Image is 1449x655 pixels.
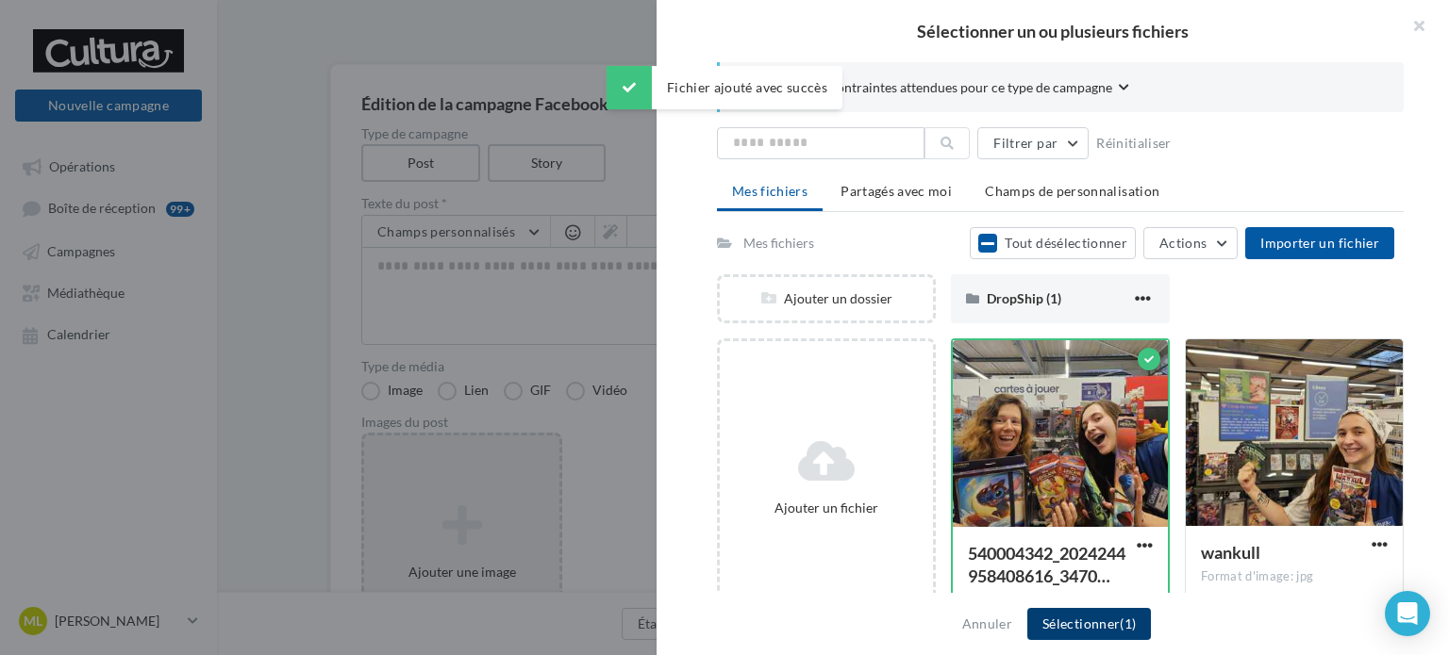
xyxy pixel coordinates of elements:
[841,183,952,199] span: Partagés avec moi
[1245,227,1394,259] button: Importer un fichier
[732,183,808,199] span: Mes fichiers
[1201,568,1388,585] div: Format d'image: jpg
[987,290,1061,306] span: DropShip (1)
[1089,132,1179,155] button: Réinitialiser
[977,127,1089,159] button: Filtrer par
[985,183,1159,199] span: Champs de personnalisation
[968,543,1125,586] span: 540004342_2024244958408616_3470552462995377889_n
[968,592,1153,609] div: Format d'image: jpg
[1143,227,1238,259] button: Actions
[743,234,814,253] div: Mes fichiers
[970,227,1136,259] button: Tout désélectionner
[750,78,1112,97] span: Consulter les contraintes attendues pour ce type de campagne
[750,77,1129,101] button: Consulter les contraintes attendues pour ce type de campagne
[1201,542,1260,563] span: wankull
[1027,608,1151,640] button: Sélectionner(1)
[1385,591,1430,636] div: Open Intercom Messenger
[955,613,1020,635] button: Annuler
[1159,235,1207,251] span: Actions
[727,499,925,517] div: Ajouter un fichier
[1120,615,1136,631] span: (1)
[687,23,1419,40] h2: Sélectionner un ou plusieurs fichiers
[1260,235,1379,251] span: Importer un fichier
[607,66,842,109] div: Fichier ajouté avec succès
[720,289,933,308] div: Ajouter un dossier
